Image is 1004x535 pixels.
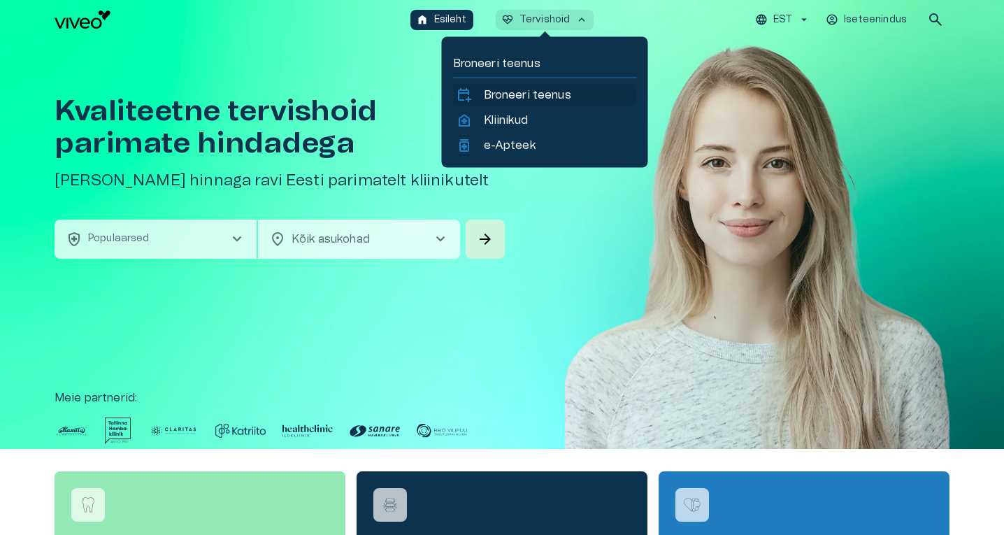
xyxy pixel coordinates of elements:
p: Tervishoid [519,13,571,27]
p: Broneeri teenus [484,87,571,104]
button: open search modal [921,6,949,34]
button: Iseteenindus [824,10,910,30]
img: Partner logo [215,418,266,444]
span: location_on [269,231,286,248]
a: Navigate to homepage [55,10,405,29]
a: medicatione-Apteek [456,137,634,154]
p: Meie partnerid : [55,390,949,406]
img: Partner logo [55,418,88,444]
span: search [927,11,944,28]
p: Kõik asukohad [292,231,410,248]
a: home_healthKliinikud [456,112,634,129]
img: Partner logo [417,418,467,444]
p: Iseteenindus [844,13,907,27]
span: home_health [456,112,473,129]
img: Partner logo [105,418,131,444]
a: calendar_add_onBroneeri teenus [456,87,634,104]
img: Partner logo [148,418,199,444]
p: Kliinikud [484,112,528,129]
span: health_and_safety [66,231,83,248]
span: chevron_right [229,231,245,248]
button: ecg_heartTervishoidkeyboard_arrow_up [496,10,594,30]
span: medication [456,137,473,154]
button: health_and_safetyPopulaarsedchevron_right [55,220,257,259]
span: ecg_heart [501,13,514,26]
h5: [PERSON_NAME] hinnaga ravi Eesti parimatelt kliinikutelt [55,171,508,191]
span: home [416,13,429,26]
img: Võta ühendust vaimse tervise spetsialistiga logo [682,494,703,515]
span: chevron_right [432,231,449,248]
button: homeEsileht [410,10,473,30]
p: EST [773,13,792,27]
span: arrow_forward [477,231,494,248]
img: Woman smiling [565,39,949,491]
h1: Kvaliteetne tervishoid parimate hindadega [55,95,508,159]
button: EST [753,10,812,30]
img: Broneeri hambaarsti konsultatsioon logo [78,494,99,515]
img: Viveo logo [55,10,110,29]
img: Füsioterapeudi vastuvõtt logo [380,494,401,515]
span: calendar_add_on [456,87,473,104]
span: keyboard_arrow_up [575,13,588,26]
p: Populaarsed [88,231,150,246]
p: Broneeri teenus [453,55,637,72]
img: Partner logo [282,418,333,444]
p: e-Apteek [484,137,536,154]
img: Partner logo [350,418,400,444]
p: Esileht [434,13,466,27]
button: Search [466,220,505,259]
